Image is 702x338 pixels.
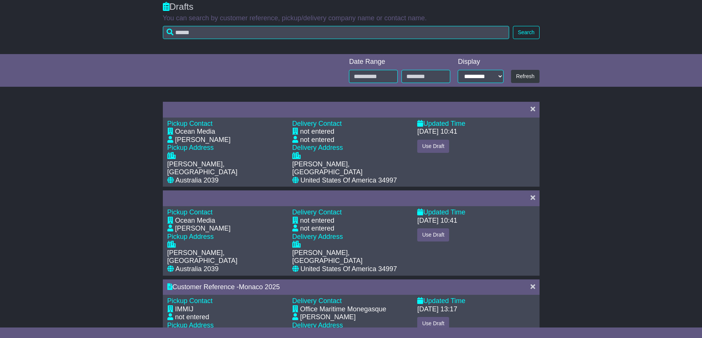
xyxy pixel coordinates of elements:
div: Australia 2039 [176,265,219,273]
div: not entered [300,217,334,225]
div: [DATE] 10:41 [417,128,457,136]
p: You can search by customer reference, pickup/delivery company name or contact name. [163,14,540,23]
div: [DATE] 10:41 [417,217,457,225]
span: Pickup Contact [167,120,213,127]
span: Delivery Contact [292,120,342,127]
div: [PERSON_NAME] [175,136,231,144]
div: [PERSON_NAME] [300,313,356,321]
div: United States Of America 34997 [301,265,397,273]
div: Australia 2039 [176,177,219,185]
div: IMMIJ [175,305,194,314]
div: Office Maritime Monegasque [300,305,386,314]
div: United States Of America 34997 [301,177,397,185]
span: Pickup Address [167,233,214,240]
div: Drafts [163,2,540,12]
span: Pickup Address [167,144,214,151]
div: [PERSON_NAME], [GEOGRAPHIC_DATA] [167,249,285,265]
div: Ocean Media [175,128,215,136]
button: Search [513,26,539,39]
div: Updated Time [417,208,535,217]
button: Use Draft [417,317,449,330]
div: Date Range [349,58,450,66]
span: Pickup Address [167,321,214,329]
span: Pickup Contact [167,297,213,305]
span: Delivery Address [292,321,343,329]
button: Use Draft [417,228,449,241]
span: Monaco 2025 [239,283,280,291]
span: Delivery Address [292,233,343,240]
span: Delivery Contact [292,208,342,216]
div: [PERSON_NAME], [GEOGRAPHIC_DATA] [292,249,410,265]
div: Customer Reference - [167,283,523,291]
div: Display [458,58,504,66]
div: Ocean Media [175,217,215,225]
span: Delivery Contact [292,297,342,305]
div: Updated Time [417,120,535,128]
div: not entered [300,128,334,136]
div: not entered [300,136,334,144]
div: [PERSON_NAME], [GEOGRAPHIC_DATA] [167,160,285,177]
div: not entered [175,313,209,321]
div: [DATE] 13:17 [417,305,457,314]
span: Delivery Address [292,144,343,151]
div: not entered [300,225,334,233]
div: [PERSON_NAME] [175,225,231,233]
div: Updated Time [417,297,535,305]
button: Use Draft [417,140,449,153]
div: [PERSON_NAME], [GEOGRAPHIC_DATA] [292,160,410,177]
span: Pickup Contact [167,208,213,216]
button: Refresh [511,70,539,83]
